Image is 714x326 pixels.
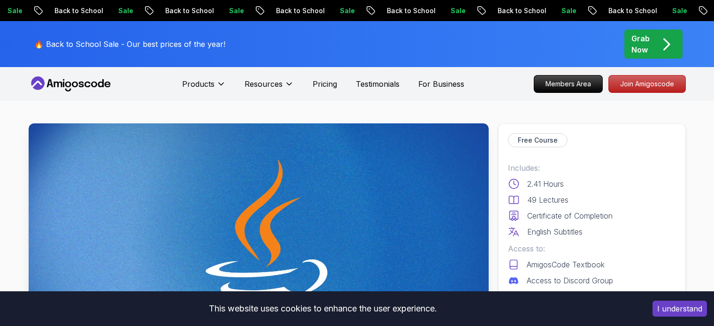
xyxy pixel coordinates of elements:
a: Join Amigoscode [608,75,686,93]
button: Resources [245,78,294,97]
p: Back to School [267,6,330,15]
p: Back to School [488,6,552,15]
p: AmigosCode Textbook [527,259,605,270]
button: Accept cookies [653,301,707,317]
a: Members Area [534,75,603,93]
p: Sale [220,6,250,15]
p: Access to Discord Group [527,275,613,286]
p: English Subtitles [527,226,583,237]
p: Resources [245,78,283,90]
p: Back to School [45,6,109,15]
p: Back to School [156,6,220,15]
p: 49 Lectures [527,194,568,205]
p: Free Course [518,136,558,145]
a: Testimonials [356,78,399,90]
p: Sale [441,6,471,15]
button: Products [182,78,226,97]
p: Members Area [534,76,602,92]
p: Access to: [508,243,676,254]
div: This website uses cookies to enhance the user experience. [7,298,638,319]
p: Grab Now [631,33,650,55]
p: Back to School [599,6,663,15]
p: Sale [330,6,361,15]
p: Certificate of Completion [527,210,613,221]
p: Sale [552,6,582,15]
p: 2.41 Hours [527,178,564,190]
p: 🔥 Back to School Sale - Our best prices of the year! [34,38,225,50]
p: Back to School [377,6,441,15]
p: Includes: [508,162,676,174]
p: Sale [663,6,693,15]
a: Pricing [313,78,337,90]
p: Join Amigoscode [609,76,685,92]
p: Sale [109,6,139,15]
a: For Business [418,78,464,90]
p: Products [182,78,215,90]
